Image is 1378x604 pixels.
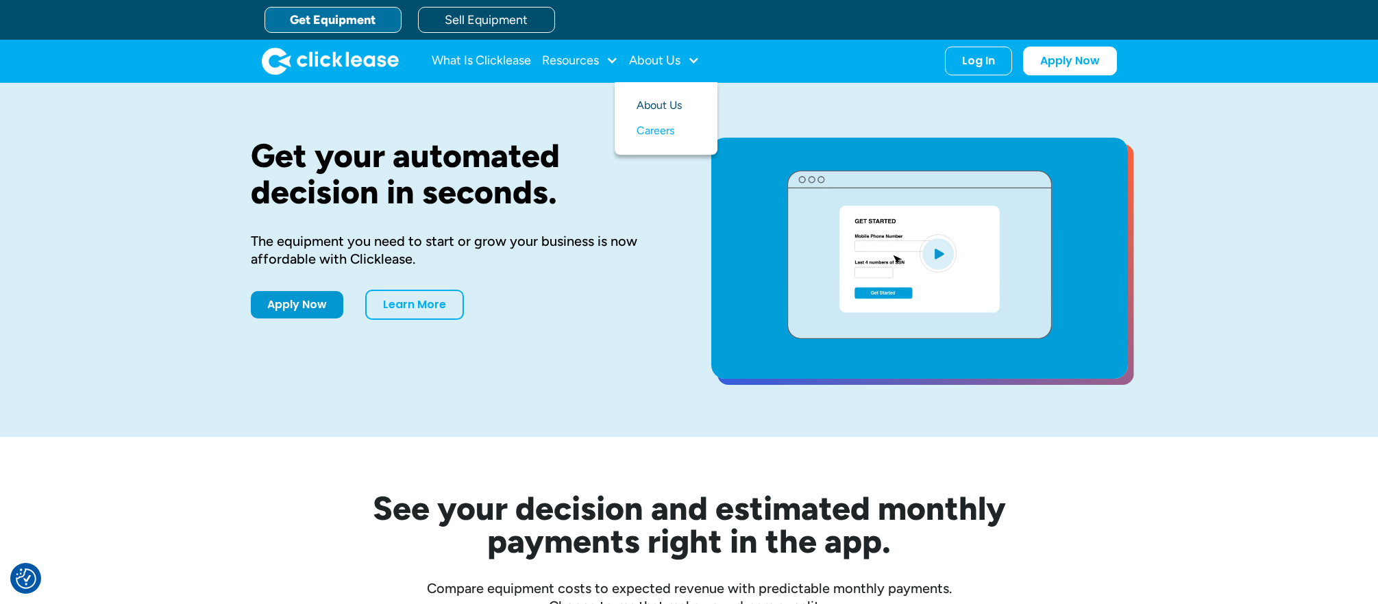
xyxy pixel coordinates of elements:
[418,7,555,33] a: Sell Equipment
[251,232,667,268] div: The equipment you need to start or grow your business is now affordable with Clicklease.
[962,54,995,68] div: Log In
[615,82,717,155] nav: About Us
[16,568,36,589] img: Revisit consent button
[542,47,618,75] div: Resources
[637,93,696,118] a: About Us
[16,568,36,589] button: Consent Preferences
[251,291,343,318] a: Apply Now
[432,47,531,75] a: What Is Clicklease
[711,138,1128,379] a: open lightbox
[262,47,399,75] a: home
[262,47,399,75] img: Clicklease logo
[629,47,700,75] div: About Us
[264,7,402,33] a: Get Equipment
[637,118,696,144] a: Careers
[1023,47,1117,75] a: Apply Now
[920,234,957,273] img: Blue play button logo on a light blue circular background
[306,492,1073,557] h2: See your decision and estimated monthly payments right in the app.
[251,138,667,210] h1: Get your automated decision in seconds.
[365,290,464,320] a: Learn More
